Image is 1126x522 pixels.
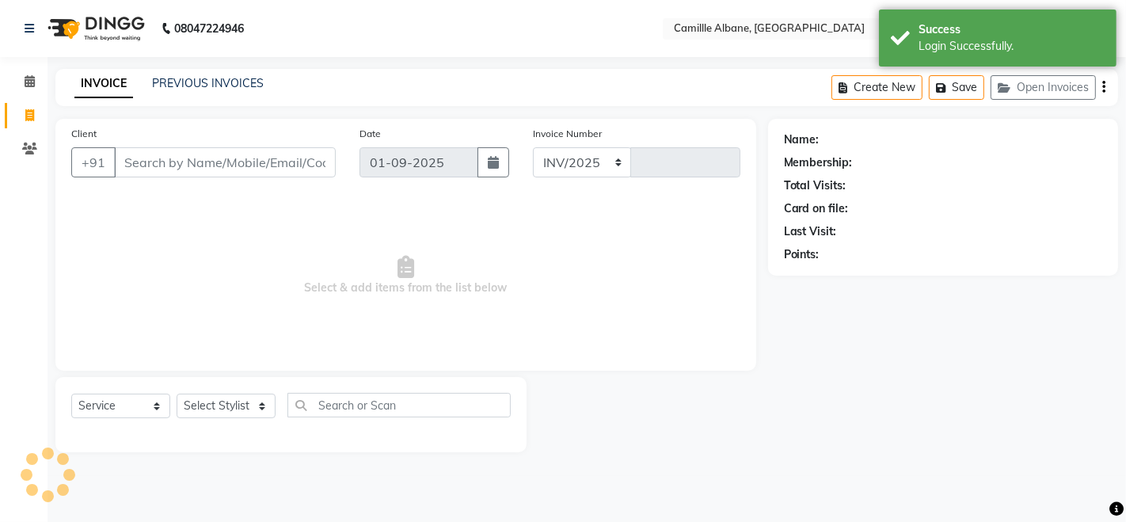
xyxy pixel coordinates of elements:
[287,393,511,417] input: Search or Scan
[919,21,1105,38] div: Success
[71,196,740,355] span: Select & add items from the list below
[359,127,381,141] label: Date
[784,223,837,240] div: Last Visit:
[784,154,853,171] div: Membership:
[831,75,922,100] button: Create New
[152,76,264,90] a: PREVIOUS INVOICES
[784,200,849,217] div: Card on file:
[71,127,97,141] label: Client
[114,147,336,177] input: Search by Name/Mobile/Email/Code
[784,177,846,194] div: Total Visits:
[919,38,1105,55] div: Login Successfully.
[71,147,116,177] button: +91
[784,246,820,263] div: Points:
[991,75,1096,100] button: Open Invoices
[174,6,244,51] b: 08047224946
[533,127,602,141] label: Invoice Number
[74,70,133,98] a: INVOICE
[784,131,820,148] div: Name:
[40,6,149,51] img: logo
[929,75,984,100] button: Save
